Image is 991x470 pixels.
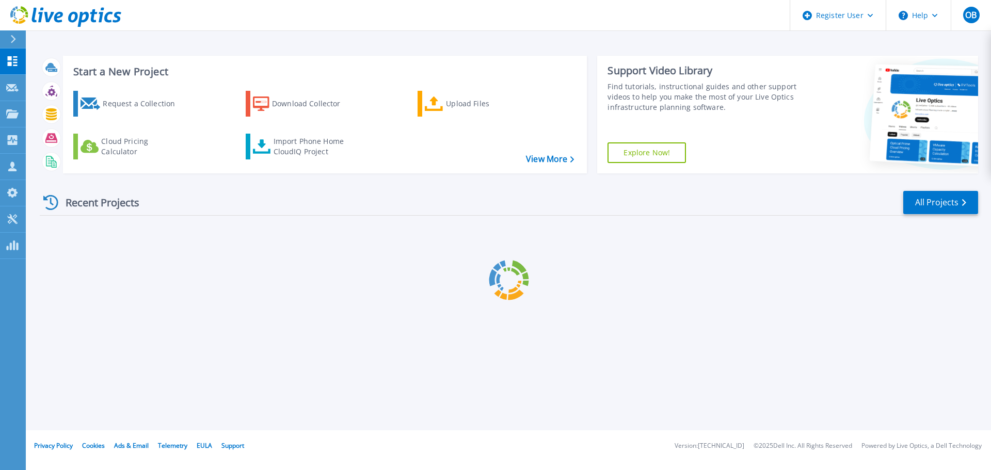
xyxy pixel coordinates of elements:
a: Request a Collection [73,91,188,117]
a: Download Collector [246,91,361,117]
div: Import Phone Home CloudIQ Project [274,136,354,157]
a: Explore Now! [608,142,686,163]
div: Support Video Library [608,64,802,77]
a: EULA [197,441,212,450]
a: Privacy Policy [34,441,73,450]
div: Request a Collection [103,93,185,114]
div: Upload Files [446,93,529,114]
div: Download Collector [272,93,355,114]
h3: Start a New Project [73,66,574,77]
li: © 2025 Dell Inc. All Rights Reserved [754,443,852,449]
li: Powered by Live Optics, a Dell Technology [861,443,982,449]
div: Recent Projects [40,190,153,215]
div: Find tutorials, instructional guides and other support videos to help you make the most of your L... [608,82,802,112]
a: All Projects [903,191,978,214]
a: View More [526,154,574,164]
a: Support [221,441,244,450]
a: Ads & Email [114,441,149,450]
li: Version: [TECHNICAL_ID] [675,443,744,449]
span: OB [965,11,977,19]
a: Upload Files [418,91,533,117]
a: Telemetry [158,441,187,450]
a: Cloud Pricing Calculator [73,134,188,159]
div: Cloud Pricing Calculator [101,136,184,157]
a: Cookies [82,441,105,450]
